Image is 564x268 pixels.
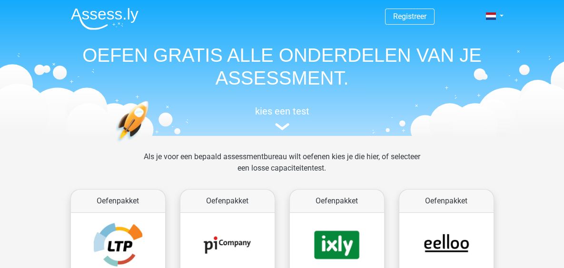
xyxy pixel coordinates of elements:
img: assessment [275,123,289,130]
h1: OEFEN GRATIS ALLE ONDERDELEN VAN JE ASSESSMENT. [63,44,501,89]
img: Assessly [71,8,139,30]
img: oefenen [116,101,186,187]
a: Registreer [393,12,426,21]
h5: kies een test [63,105,501,117]
div: Als je voor een bepaald assessmentbureau wilt oefenen kies je die hier, of selecteer een losse ca... [136,151,428,185]
a: kies een test [63,105,501,131]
